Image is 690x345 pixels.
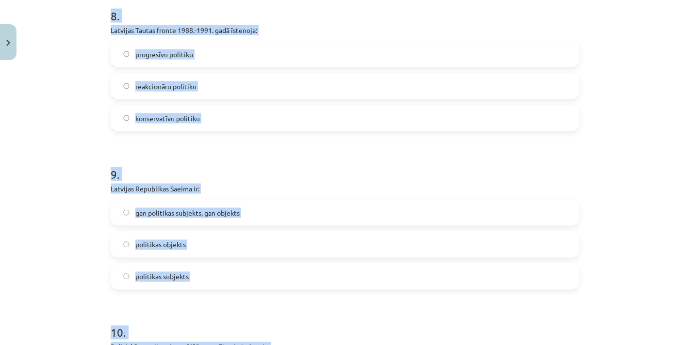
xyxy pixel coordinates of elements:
p: Latvijas Republikas Saeima ir: [111,184,579,194]
input: gan politikas subjekts, gan objekts [123,210,130,216]
input: konservatīvu politiku [123,115,130,122]
input: politikas objekts [123,242,130,248]
span: politikas objekts [135,240,186,250]
p: Latvijas Tautas fronte 1988.-1991. gadā īstenoja: [111,25,579,35]
span: reakcionāru politiku [135,81,197,92]
h1: 9 . [111,151,579,181]
img: icon-close-lesson-0947bae3869378f0d4975bcd49f059093ad1ed9edebbc8119c70593378902aed.svg [6,40,10,46]
span: politikas subjekts [135,272,189,282]
span: progresīvu politiku [135,49,193,60]
input: politikas subjekts [123,274,130,280]
h1: 10 . [111,309,579,339]
span: gan politikas subjekts, gan objekts [135,208,240,218]
input: progresīvu politiku [123,51,130,58]
span: konservatīvu politiku [135,113,200,124]
input: reakcionāru politiku [123,83,130,90]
